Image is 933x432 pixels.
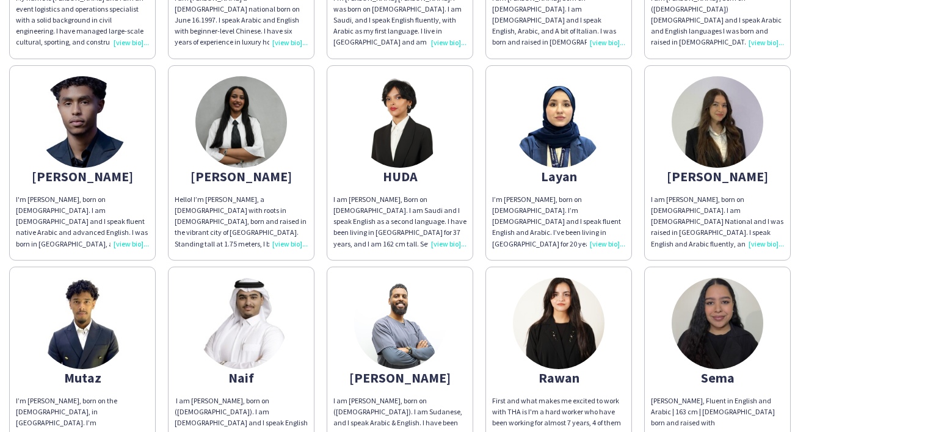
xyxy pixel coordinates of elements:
img: thumb-0c99f086-efba-4e05-a457-4246f39b963a.jpg [195,76,287,168]
div: Sema [651,372,784,383]
div: [PERSON_NAME] [175,171,308,182]
img: thumb-575858b0-67b2-46cb-b287-ca4018ef4d31.jpg [354,278,446,369]
div: I'm [PERSON_NAME], born on [DEMOGRAPHIC_DATA]. I am [DEMOGRAPHIC_DATA] and I speak fluent native ... [16,194,149,250]
img: thumb-68af201b42f64.jpeg [672,76,763,168]
img: thumb-cb42e4ec-c2e2-408e-88c6-ac0900df0bff.png [354,76,446,168]
div: I am [PERSON_NAME], Born on [DEMOGRAPHIC_DATA]. I am Saudi and I speak English as a second langua... [333,194,466,250]
div: [PERSON_NAME] [16,171,149,182]
img: thumb-68c093c671250.jpeg [37,278,128,369]
img: thumb-68b32aefa1c01.jpeg [513,278,604,369]
img: thumb-673463a414c78.jpeg [513,76,604,168]
img: thumb-68c953dee6323.jpeg [672,278,763,369]
div: Layan [492,171,625,182]
div: Hello! I’m [PERSON_NAME], a [DEMOGRAPHIC_DATA] with roots in [DEMOGRAPHIC_DATA], born and raised ... [175,194,308,250]
div: I am [PERSON_NAME], born on [DEMOGRAPHIC_DATA]. I am [DEMOGRAPHIC_DATA] National and I was raised... [651,194,784,250]
div: Rawan [492,372,625,383]
img: thumb-66ea8428de065.jpeg [37,76,128,168]
div: HUDA [333,171,466,182]
div: I’m [PERSON_NAME], born on [DEMOGRAPHIC_DATA]. I’m [DEMOGRAPHIC_DATA] and I speak fluent English ... [492,194,625,250]
div: Naif [175,372,308,383]
div: Mutaz [16,372,149,383]
img: thumb-68bdc4539dff1.jpeg [195,278,287,369]
div: [PERSON_NAME] [651,171,784,182]
div: [PERSON_NAME] [333,372,466,383]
